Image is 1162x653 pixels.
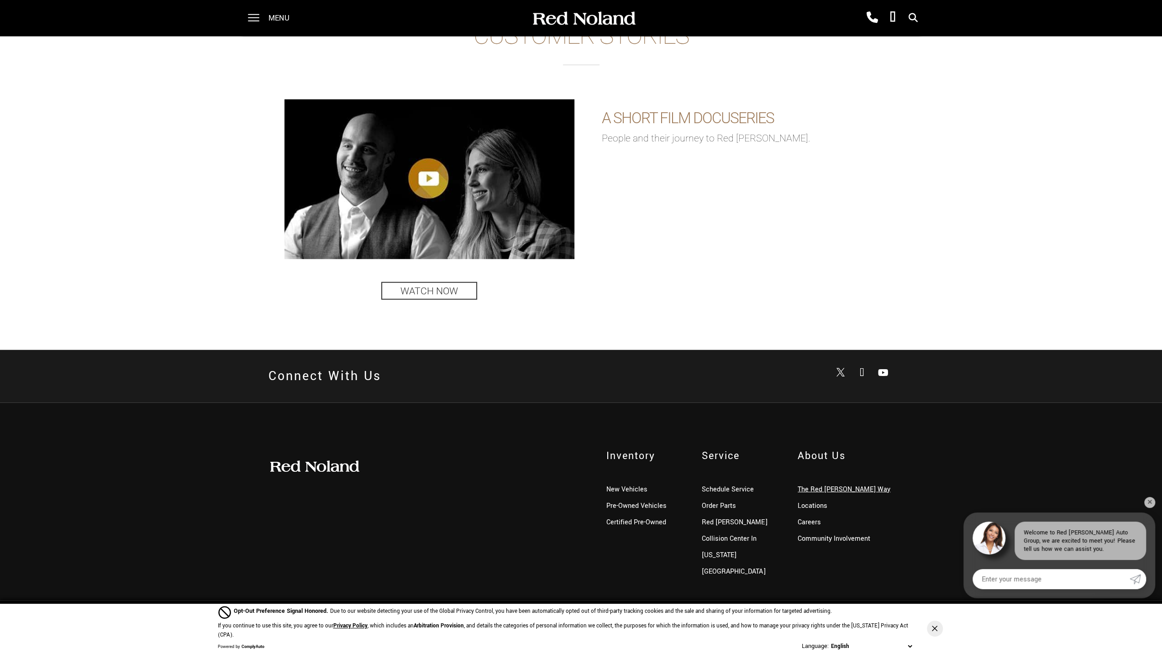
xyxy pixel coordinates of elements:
[606,517,666,527] a: Certified Pre-Owned
[831,364,850,382] a: Open Twitter in a new window
[218,622,908,639] p: If you continue to use this site, you agree to our , which includes an , and details the categori...
[284,99,574,259] img: View Customer Stories Video
[606,485,647,494] a: New Vehicles
[927,621,943,637] button: Close Button
[829,642,914,651] select: Language Select
[702,485,754,494] a: Schedule Service
[798,485,890,494] a: The Red [PERSON_NAME] Way
[333,622,368,630] a: Privacy Policy
[602,132,878,144] p: People and their journey to Red [PERSON_NAME].
[802,643,829,649] div: Language:
[606,449,689,463] span: Inventory
[381,282,477,300] a: Watch Now
[14,23,1148,65] h2: Customer Stories
[1015,522,1146,560] div: Welcome to Red [PERSON_NAME] Auto Group, we are excited to meet you! Please tell us how we can as...
[268,460,360,474] img: Red Noland Auto Group
[973,522,1005,554] img: Agent profile photo
[973,569,1130,589] input: Enter your message
[853,364,871,382] a: Open Facebook in a new window
[242,644,264,650] a: ComplyAuto
[702,449,784,463] span: Service
[606,501,667,511] a: Pre-Owned Vehicles
[798,534,870,543] a: Community Involvement
[702,517,767,576] a: Red [PERSON_NAME] Collision Center In [US_STATE][GEOGRAPHIC_DATA]
[798,449,894,463] span: About Us
[874,364,893,382] a: Open Youtube-play in a new window
[234,606,832,616] div: Due to our website detecting your use of the Global Privacy Control, you have been automatically ...
[702,501,736,511] a: Order Parts
[1130,569,1146,589] a: Submit
[218,644,264,650] div: Powered by
[268,364,381,389] h2: Connect With Us
[798,501,827,511] a: Locations
[602,109,878,128] h3: A short film docuseries
[531,10,636,26] img: Red Noland Auto Group
[234,607,330,615] span: Opt-Out Preference Signal Honored .
[414,622,464,630] strong: Arbitration Provision
[798,517,821,527] a: Careers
